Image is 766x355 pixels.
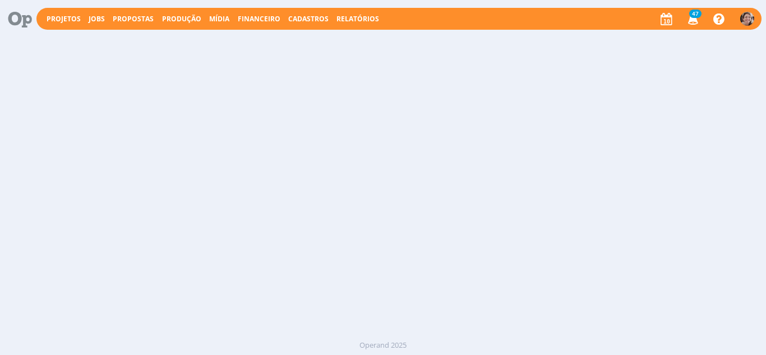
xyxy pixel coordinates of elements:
[740,12,754,26] img: A
[689,10,702,18] span: 47
[206,15,233,24] button: Mídia
[159,15,205,24] button: Produção
[740,9,755,29] button: A
[162,14,201,24] a: Produção
[336,14,379,24] a: Relatórios
[238,14,280,24] a: Financeiro
[333,15,382,24] button: Relatórios
[109,15,157,24] button: Propostas
[89,14,105,24] a: Jobs
[113,14,154,24] span: Propostas
[285,15,332,24] button: Cadastros
[234,15,284,24] button: Financeiro
[681,9,704,29] button: 47
[288,14,329,24] span: Cadastros
[209,14,229,24] a: Mídia
[43,15,84,24] button: Projetos
[47,14,81,24] a: Projetos
[85,15,108,24] button: Jobs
